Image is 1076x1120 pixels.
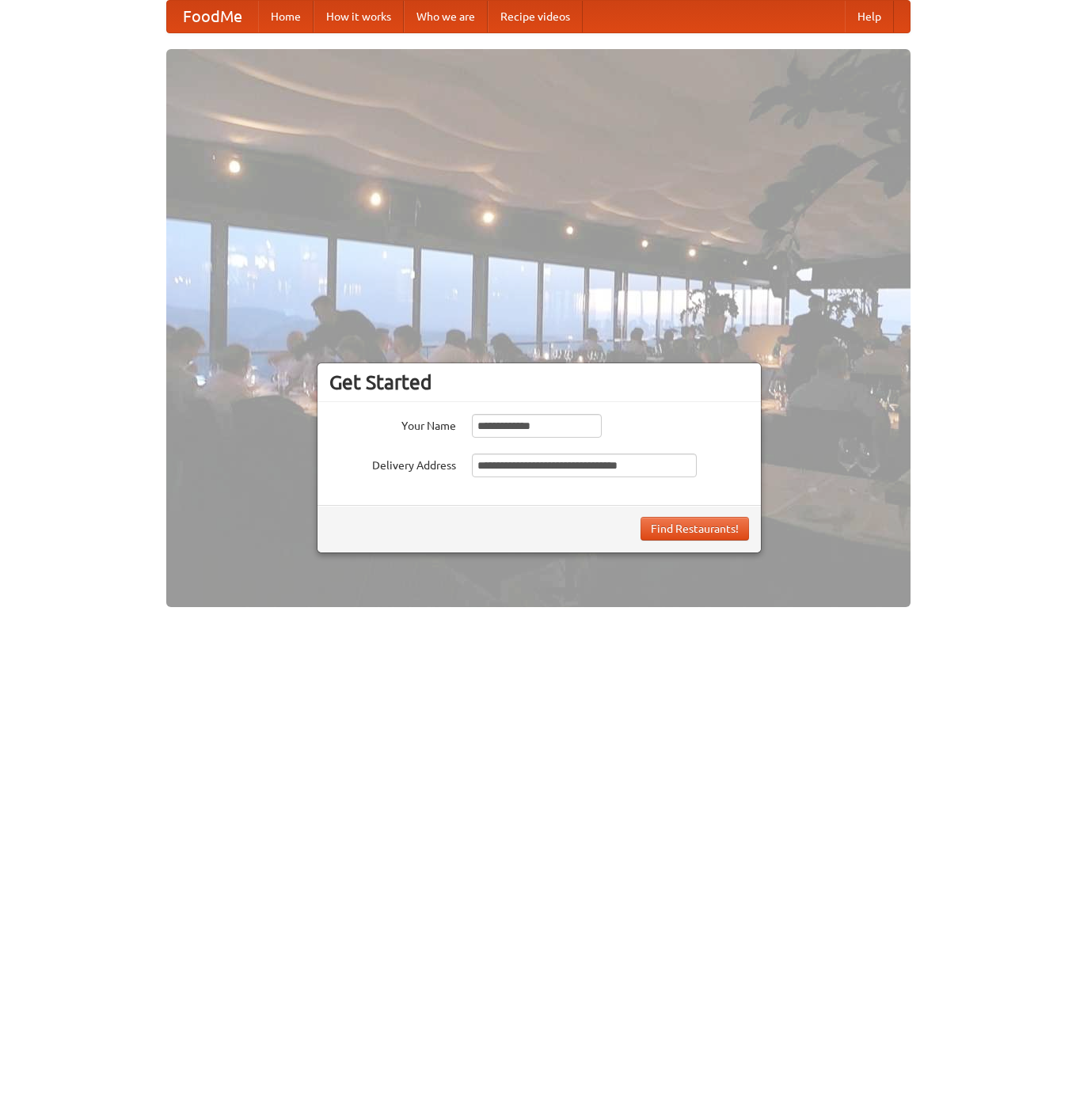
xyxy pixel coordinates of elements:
label: Your Name [329,414,456,434]
button: Find Restaurants! [641,517,749,541]
label: Delivery Address [329,454,456,473]
a: FoodMe [167,1,258,32]
a: Recipe videos [488,1,583,32]
a: Help [845,1,894,32]
a: Home [258,1,314,32]
a: How it works [314,1,404,32]
h3: Get Started [329,370,749,394]
a: Who we are [404,1,488,32]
